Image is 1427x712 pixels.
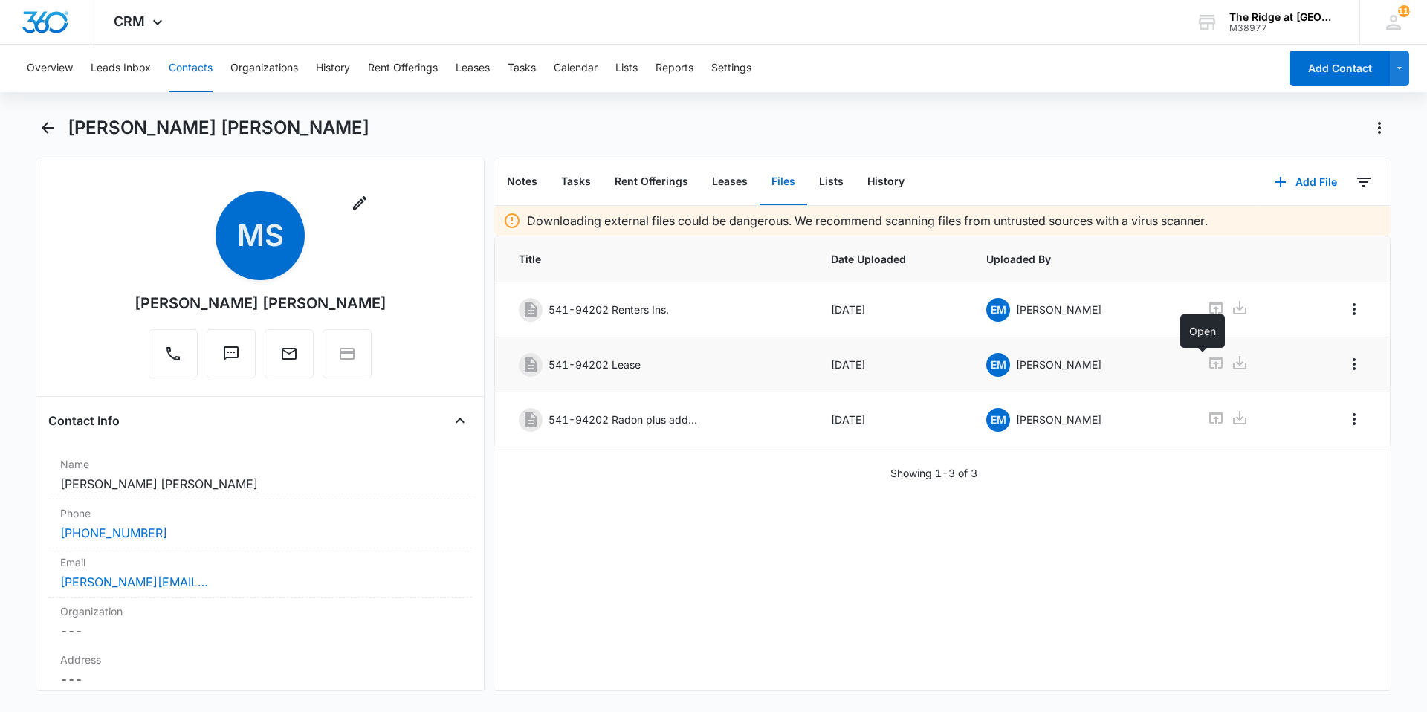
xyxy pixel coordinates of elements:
[986,298,1010,322] span: EM
[68,117,369,139] h1: [PERSON_NAME] [PERSON_NAME]
[1398,5,1410,17] span: 115
[986,251,1171,267] span: Uploaded By
[230,45,298,92] button: Organizations
[60,505,460,521] label: Phone
[711,45,751,92] button: Settings
[986,408,1010,432] span: EM
[48,450,472,499] div: Name[PERSON_NAME] [PERSON_NAME]
[1016,357,1101,372] p: [PERSON_NAME]
[554,45,598,92] button: Calendar
[831,251,951,267] span: Date Uploaded
[60,670,460,688] dd: ---
[265,352,314,365] a: Email
[114,13,145,29] span: CRM
[1290,51,1390,86] button: Add Contact
[48,598,472,646] div: Organization---
[456,45,490,92] button: Leases
[60,622,460,640] dd: ---
[813,337,969,392] td: [DATE]
[615,45,638,92] button: Lists
[216,191,305,280] span: MS
[60,652,460,667] label: Address
[368,45,438,92] button: Rent Offerings
[207,352,256,365] a: Text
[60,475,460,493] dd: [PERSON_NAME] [PERSON_NAME]
[27,45,73,92] button: Overview
[135,292,386,314] div: [PERSON_NAME] [PERSON_NAME]
[1016,302,1101,317] p: [PERSON_NAME]
[1352,170,1376,194] button: Filters
[527,212,1208,230] p: Downloading external files could be dangerous. We recommend scanning files from untrusted sources...
[508,45,536,92] button: Tasks
[91,45,151,92] button: Leads Inbox
[265,329,314,378] button: Email
[1229,11,1338,23] div: account name
[60,603,460,619] label: Organization
[60,524,167,542] a: [PHONE_NUMBER]
[448,409,472,433] button: Close
[1342,352,1366,376] button: Overflow Menu
[316,45,350,92] button: History
[169,45,213,92] button: Contacts
[549,357,641,372] p: 541-94202 Lease
[1180,314,1225,348] div: Open
[656,45,693,92] button: Reports
[495,159,549,205] button: Notes
[149,329,198,378] button: Call
[700,159,760,205] button: Leases
[60,573,209,591] a: [PERSON_NAME][EMAIL_ADDRESS][DOMAIN_NAME]
[549,159,603,205] button: Tasks
[1368,116,1391,140] button: Actions
[986,353,1010,377] span: EM
[48,499,472,548] div: Phone[PHONE_NUMBER]
[36,116,59,140] button: Back
[149,352,198,365] a: Call
[48,548,472,598] div: Email[PERSON_NAME][EMAIL_ADDRESS][DOMAIN_NAME]
[603,159,700,205] button: Rent Offerings
[807,159,855,205] button: Lists
[1229,23,1338,33] div: account id
[519,251,795,267] span: Title
[60,554,460,570] label: Email
[1016,412,1101,427] p: [PERSON_NAME]
[207,329,256,378] button: Text
[890,465,977,481] p: Showing 1-3 of 3
[48,412,120,430] h4: Contact Info
[1342,297,1366,321] button: Overflow Menu
[549,302,669,317] p: 541-94202 Renters Ins.
[1342,407,1366,431] button: Overflow Menu
[48,646,472,695] div: Address---
[1260,164,1352,200] button: Add File
[60,456,460,472] label: Name
[855,159,916,205] button: History
[813,282,969,337] td: [DATE]
[1398,5,1410,17] div: notifications count
[549,412,697,427] p: 541-94202 Radon plus addendums
[760,159,807,205] button: Files
[813,392,969,447] td: [DATE]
